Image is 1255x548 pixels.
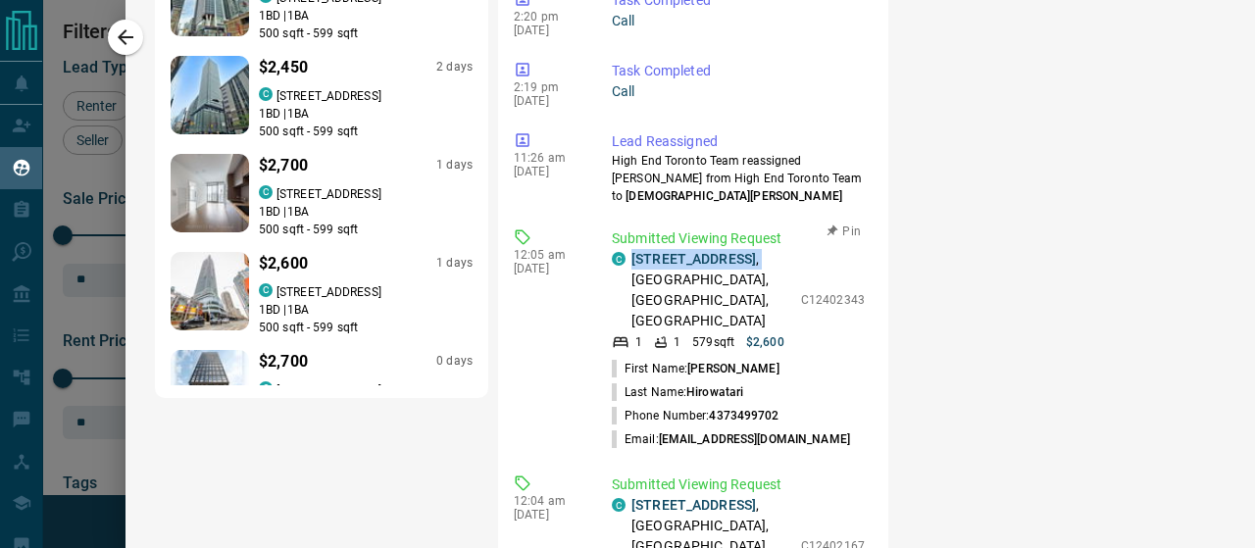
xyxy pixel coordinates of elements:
[686,385,743,399] span: Hirowatari
[514,494,582,508] p: 12:04 am
[259,105,473,123] p: 1 BD | 1 BA
[801,291,865,309] p: C12402343
[612,81,865,102] p: Call
[612,152,865,205] p: High End Toronto Team reassigned [PERSON_NAME] from High End Toronto Team to
[259,350,308,374] p: $2,700
[659,432,850,446] span: [EMAIL_ADDRESS][DOMAIN_NAME]
[171,150,473,238] a: Favourited listing$2,7001 dayscondos.ca[STREET_ADDRESS]1BD |1BA500 sqft - 599 sqft
[635,333,642,351] p: 1
[746,333,784,351] p: $2,600
[612,61,865,81] p: Task Completed
[259,319,473,336] p: 500 sqft - 599 sqft
[259,87,273,101] div: condos.ca
[151,154,270,232] img: Favourited listing
[816,223,873,240] button: Pin
[631,251,756,267] a: [STREET_ADDRESS]
[259,203,473,221] p: 1 BD | 1 BA
[152,350,267,428] img: Favourited listing
[612,360,779,377] p: First Name:
[276,87,381,105] p: [STREET_ADDRESS]
[514,94,582,108] p: [DATE]
[514,262,582,275] p: [DATE]
[612,228,865,249] p: Submitted Viewing Request
[514,165,582,178] p: [DATE]
[631,497,756,513] a: [STREET_ADDRESS]
[259,252,308,275] p: $2,600
[612,498,626,512] div: condos.ca
[631,249,791,331] p: , [GEOGRAPHIC_DATA], [GEOGRAPHIC_DATA], [GEOGRAPHIC_DATA]
[151,56,270,134] img: Favourited listing
[514,80,582,94] p: 2:19 pm
[612,407,779,424] p: Phone Number:
[436,59,473,75] p: 2 days
[612,430,850,448] p: Email:
[276,381,381,399] p: [STREET_ADDRESS]
[709,409,778,423] span: 4373499702
[151,252,270,330] img: Favourited listing
[612,474,865,495] p: Submitted Viewing Request
[514,10,582,24] p: 2:20 pm
[259,301,473,319] p: 1 BD | 1 BA
[259,283,273,297] div: condos.ca
[612,252,626,266] div: condos.ca
[171,346,473,434] a: Favourited listing$2,7000 dayscondos.ca[STREET_ADDRESS]
[276,185,381,203] p: [STREET_ADDRESS]
[259,7,473,25] p: 1 BD | 1 BA
[436,353,473,370] p: 0 days
[259,381,273,395] div: condos.ca
[612,11,865,31] p: Call
[259,154,308,177] p: $2,700
[171,248,473,336] a: Favourited listing$2,6001 dayscondos.ca[STREET_ADDRESS]1BD |1BA500 sqft - 599 sqft
[436,255,473,272] p: 1 days
[626,189,842,203] span: [DEMOGRAPHIC_DATA][PERSON_NAME]
[514,151,582,165] p: 11:26 am
[259,123,473,140] p: 500 sqft - 599 sqft
[276,283,381,301] p: [STREET_ADDRESS]
[259,221,473,238] p: 500 sqft - 599 sqft
[687,362,778,375] span: [PERSON_NAME]
[259,185,273,199] div: condos.ca
[259,56,308,79] p: $2,450
[171,52,473,140] a: Favourited listing$2,4502 dayscondos.ca[STREET_ADDRESS]1BD |1BA500 sqft - 599 sqft
[514,248,582,262] p: 12:05 am
[514,508,582,522] p: [DATE]
[436,157,473,174] p: 1 days
[259,25,473,42] p: 500 sqft - 599 sqft
[612,131,865,152] p: Lead Reassigned
[514,24,582,37] p: [DATE]
[674,333,680,351] p: 1
[692,333,734,351] p: 579 sqft
[612,383,743,401] p: Last Name:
